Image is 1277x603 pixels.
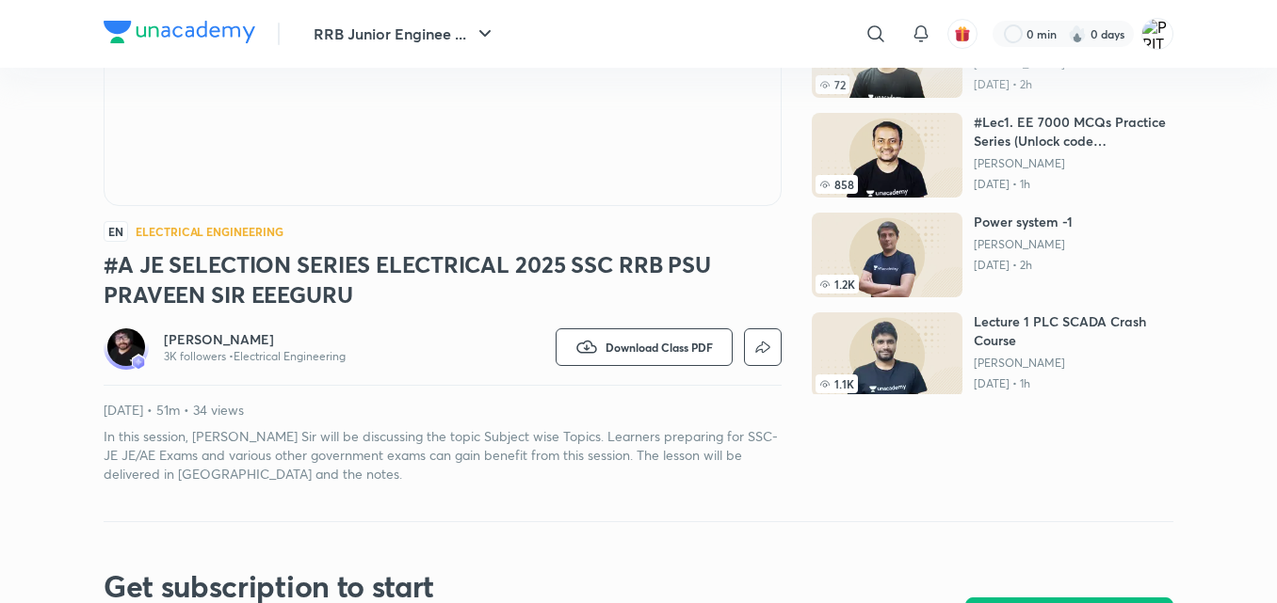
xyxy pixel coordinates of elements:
[132,356,145,369] img: badge
[107,328,145,366] img: Avatar
[136,226,283,237] h4: Electrical Engineering
[816,175,858,194] span: 858
[816,275,859,294] span: 1.2K
[164,349,346,364] p: 3K followers • Electrical Engineering
[974,77,1173,92] p: [DATE] • 2h
[816,374,858,393] span: 1.1K
[954,25,971,42] img: avatar
[947,19,978,49] button: avatar
[974,156,1173,171] a: [PERSON_NAME]
[974,113,1173,151] h6: #Lec1. EE 7000 MCQs Practice Series (Unlock code MACHINE10)
[974,177,1173,192] p: [DATE] • 1h
[974,312,1173,350] h6: Lecture 1 PLC SCADA Crash Course
[104,325,149,370] a: Avatarbadge
[974,258,1073,273] p: [DATE] • 2h
[302,15,508,53] button: RRB Junior Enginee ...
[1068,24,1087,43] img: streak
[974,376,1173,391] p: [DATE] • 1h
[104,427,782,484] p: In this session, [PERSON_NAME] Sir will be discussing the topic Subject wise Topics. Learners pre...
[816,75,849,94] span: 72
[164,330,346,349] a: [PERSON_NAME]
[974,237,1073,252] a: [PERSON_NAME]
[556,328,733,366] button: Download Class PDF
[104,221,128,242] span: EN
[606,340,713,355] span: Download Class PDF
[974,213,1073,231] h6: Power system -1
[104,401,782,420] p: [DATE] • 51m • 34 views
[104,21,255,43] img: Company Logo
[104,21,255,48] a: Company Logo
[1141,18,1173,50] img: PRITAM KUMAR
[104,249,782,309] h3: #A JE SELECTION SERIES ELECTRICAL 2025 SSC RRB PSU PRAVEEN SIR EEEGURU
[974,356,1173,371] a: [PERSON_NAME]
